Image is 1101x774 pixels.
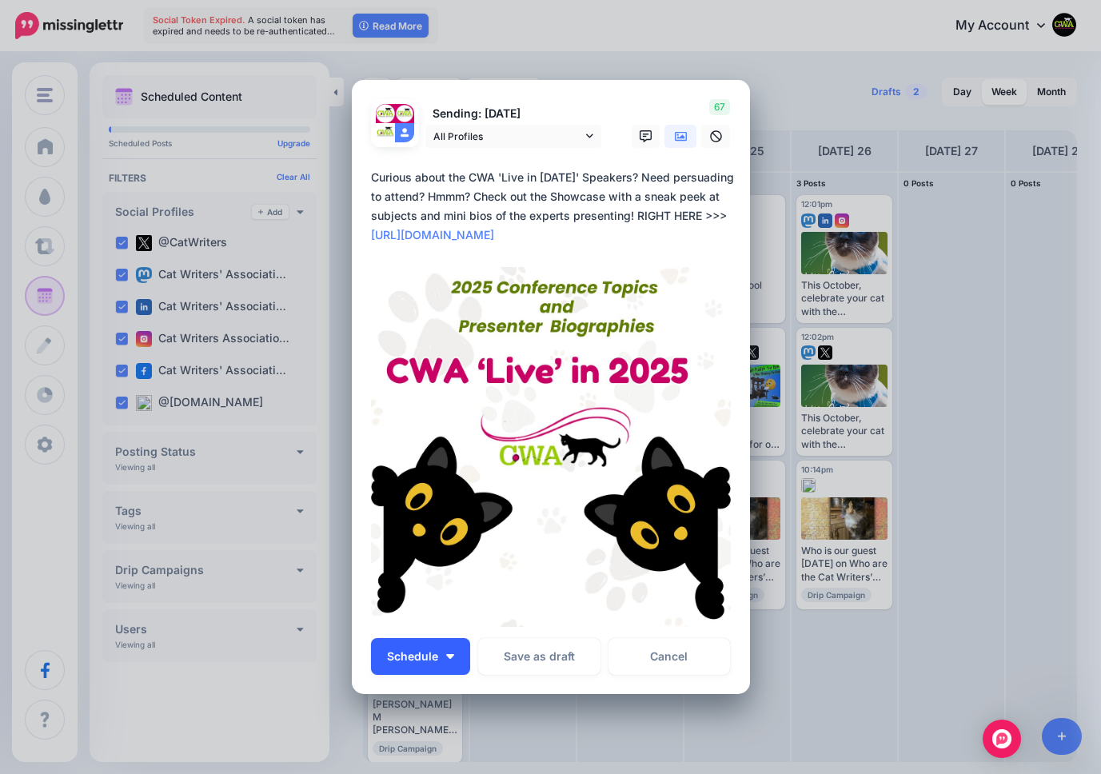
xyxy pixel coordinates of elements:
img: 326279769_1240690483185035_8704348640003314294_n-bsa141107.png [376,123,395,142]
img: arrow-down-white.png [446,654,454,659]
span: 67 [709,99,730,115]
img: U481KNUGIU8OJ9ILC1BCG4AM33CIN0J5.jpg [371,267,731,627]
a: All Profiles [425,125,601,148]
div: Curious about the CWA 'Live in [DATE]' Speakers? Need persuading to attend? Hmmm? Check out the S... [371,168,739,245]
button: Save as draft [478,638,600,675]
button: Schedule [371,638,470,675]
p: Sending: [DATE] [425,105,601,123]
span: Schedule [387,651,438,662]
span: All Profiles [433,128,582,145]
img: 45698106_333706100514846_7785613158785220608_n-bsa140427.jpg [395,104,414,123]
img: 1qlX9Brh-74720.jpg [376,104,395,123]
div: Open Intercom Messenger [983,720,1021,758]
a: Cancel [608,638,731,675]
img: user_default_image.png [395,123,414,142]
mark: [URL][DOMAIN_NAME] [371,228,494,241]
